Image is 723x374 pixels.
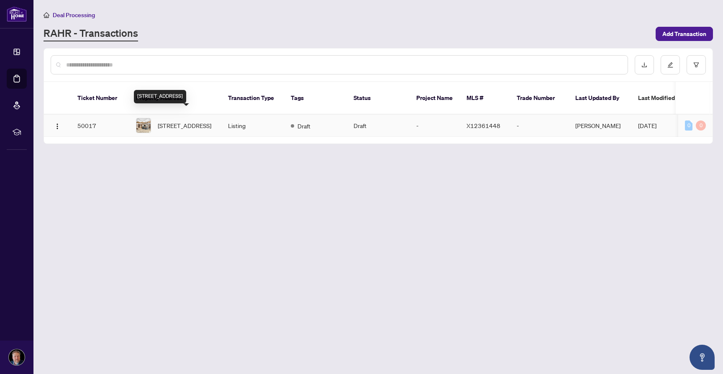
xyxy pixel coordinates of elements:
img: logo [7,6,27,22]
td: Draft [347,115,410,137]
span: download [641,62,647,68]
th: Project Name [410,82,460,115]
td: [PERSON_NAME] [569,115,631,137]
span: X12361448 [467,122,500,129]
button: edit [661,55,680,74]
th: Transaction Type [221,82,284,115]
span: Last Modified Date [638,93,689,102]
th: Status [347,82,410,115]
span: [STREET_ADDRESS] [158,121,211,130]
td: 50017 [71,115,129,137]
span: Deal Processing [53,11,95,19]
div: 0 [696,120,706,131]
img: Logo [54,123,61,130]
span: Add Transaction [662,27,706,41]
th: Last Updated By [569,82,631,115]
th: Last Modified Date [631,82,707,115]
td: - [410,115,460,137]
th: Ticket Number [71,82,129,115]
img: Profile Icon [9,349,25,365]
button: Logo [51,119,64,132]
span: home [44,12,49,18]
img: thumbnail-img [136,118,151,133]
div: 0 [685,120,692,131]
button: Add Transaction [656,27,713,41]
button: Open asap [690,345,715,370]
a: RAHR - Transactions [44,26,138,41]
span: filter [693,62,699,68]
td: Listing [221,115,284,137]
th: Property Address [129,82,221,115]
span: [DATE] [638,122,656,129]
button: filter [687,55,706,74]
td: - [510,115,569,137]
th: MLS # [460,82,510,115]
div: [STREET_ADDRESS] [134,90,186,103]
span: Draft [297,121,310,131]
button: download [635,55,654,74]
span: edit [667,62,673,68]
th: Tags [284,82,347,115]
th: Trade Number [510,82,569,115]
